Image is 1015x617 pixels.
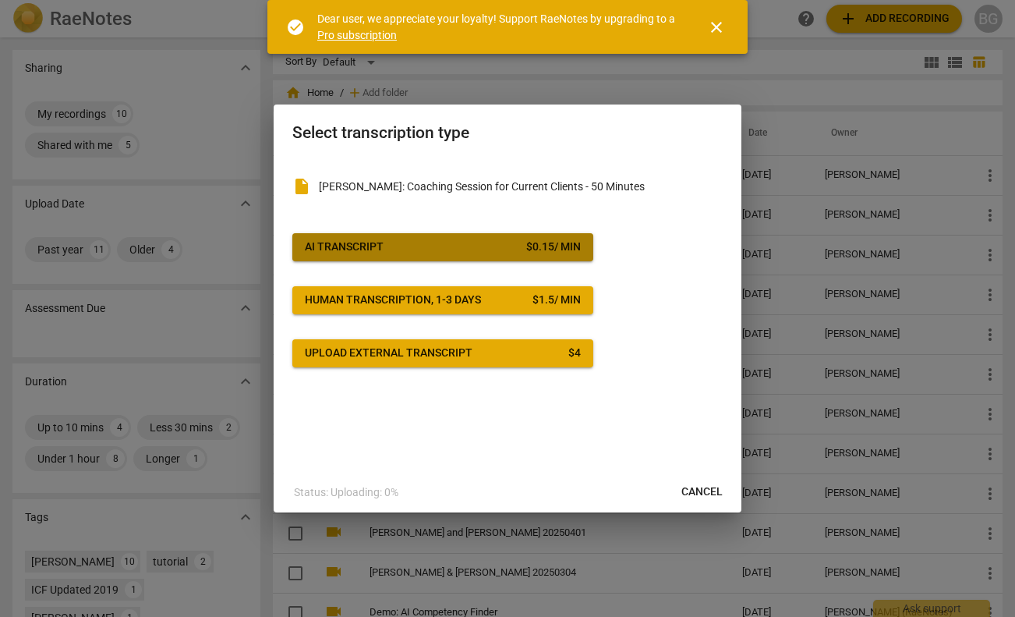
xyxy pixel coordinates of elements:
p: Status: Uploading: 0% [294,484,398,501]
h2: Select transcription type [292,123,723,143]
span: insert_drive_file [292,177,311,196]
div: Human transcription, 1-3 days [305,293,481,308]
div: Dear user, we appreciate your loyalty! Support RaeNotes by upgrading to a [317,11,679,43]
div: $ 4 [568,346,581,361]
button: Close [698,9,735,46]
span: check_circle [286,18,305,37]
div: AI Transcript [305,239,384,255]
div: $ 0.15 / min [526,239,581,255]
span: close [707,18,726,37]
div: $ 1.5 / min [532,293,581,308]
a: Pro subscription [317,29,397,41]
p: Tom Proctor: Coaching Session for Current Clients - 50 Minutes [319,179,723,195]
div: Upload external transcript [305,346,472,361]
span: Cancel [681,484,723,500]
